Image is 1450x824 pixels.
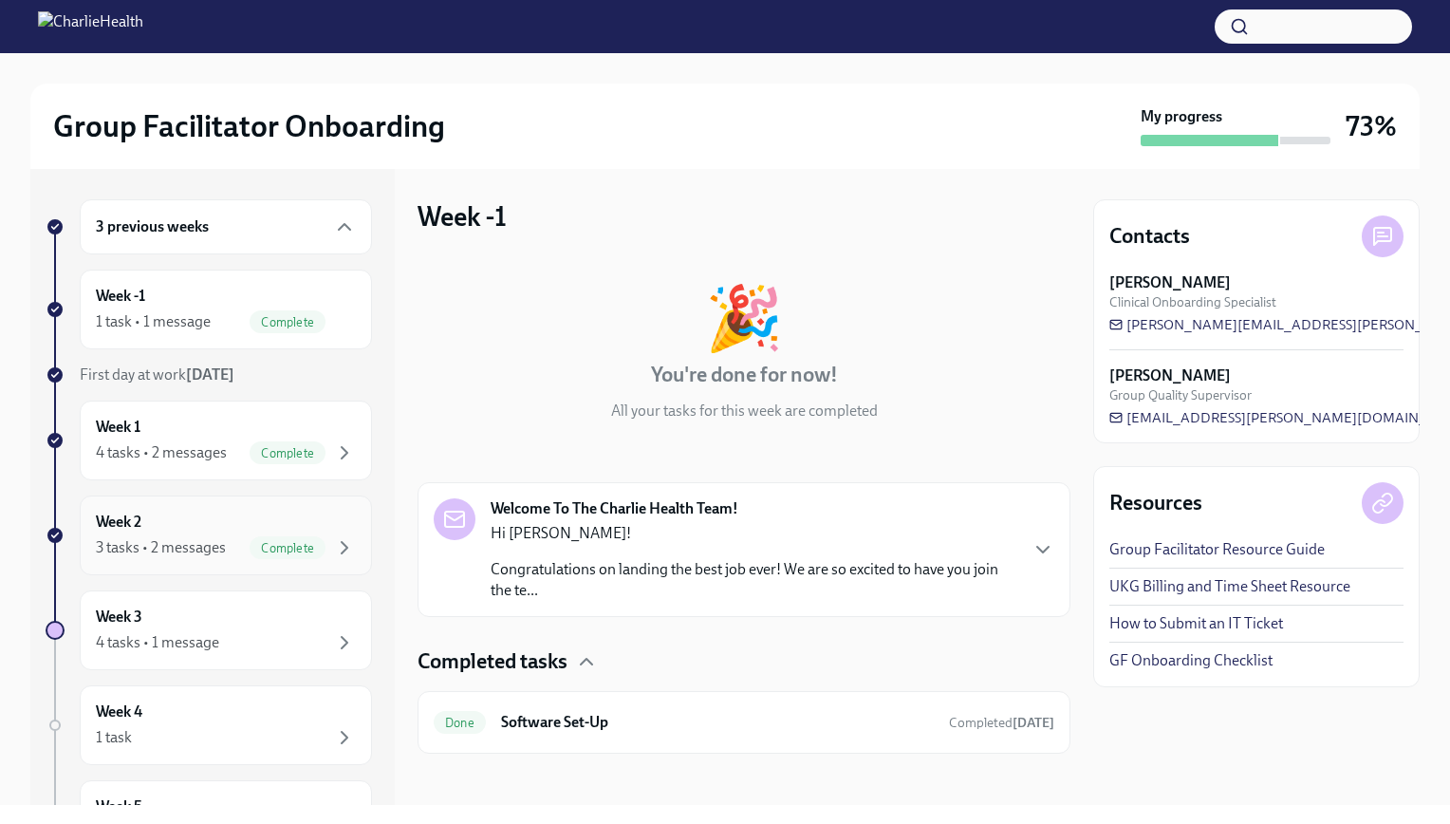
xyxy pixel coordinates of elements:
div: 3 previous weeks [80,199,372,254]
div: 4 tasks • 1 message [96,632,219,653]
a: Group Facilitator Resource Guide [1109,539,1325,560]
h6: Week 3 [96,607,142,627]
a: Week 23 tasks • 2 messagesComplete [46,496,372,575]
p: Hi [PERSON_NAME]! [491,523,1016,544]
h6: Week 4 [96,702,142,722]
strong: Welcome To The Charlie Health Team! [491,498,738,519]
img: CharlieHealth [38,11,143,42]
a: Week 41 task [46,685,372,765]
h3: 73% [1346,109,1397,143]
span: Group Quality Supervisor [1109,386,1252,404]
span: Complete [250,541,325,555]
a: First day at work[DATE] [46,365,372,385]
h4: You're done for now! [651,361,838,389]
h6: Week 2 [96,512,141,533]
a: GF Onboarding Checklist [1109,650,1273,671]
a: Week -11 task • 1 messageComplete [46,270,372,349]
a: Week 14 tasks • 2 messagesComplete [46,401,372,480]
span: September 3rd, 2025 12:52 [949,714,1054,732]
h4: Resources [1109,489,1202,517]
div: 3 tasks • 2 messages [96,537,226,558]
h4: Completed tasks [418,647,567,676]
a: How to Submit an IT Ticket [1109,613,1283,634]
span: First day at work [80,365,234,384]
span: Done [434,716,486,730]
div: 4 tasks • 2 messages [96,442,227,463]
span: Completed [949,715,1054,731]
a: DoneSoftware Set-UpCompleted[DATE] [434,707,1054,738]
h4: Contacts [1109,222,1190,251]
h6: Software Set-Up [501,712,934,733]
span: Complete [250,446,325,460]
h3: Week -1 [418,199,507,234]
div: 1 task [96,727,132,748]
span: Clinical Onboarding Specialist [1109,293,1276,311]
a: Week 34 tasks • 1 message [46,590,372,670]
span: Complete [250,315,325,329]
div: 1 task • 1 message [96,311,211,332]
strong: My progress [1141,106,1222,127]
h6: Week 1 [96,417,140,438]
strong: [DATE] [186,365,234,384]
h6: Week 5 [96,796,142,817]
div: 🎉 [705,287,783,349]
strong: [PERSON_NAME] [1109,365,1231,386]
p: Congratulations on landing the best job ever! We are so excited to have you join the te... [491,559,1016,601]
a: UKG Billing and Time Sheet Resource [1109,576,1350,597]
p: All your tasks for this week are completed [611,401,878,421]
h6: Week -1 [96,286,145,307]
strong: [DATE] [1013,715,1054,731]
h6: 3 previous weeks [96,216,209,237]
h2: Group Facilitator Onboarding [53,107,445,145]
div: Completed tasks [418,647,1070,676]
strong: [PERSON_NAME] [1109,272,1231,293]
